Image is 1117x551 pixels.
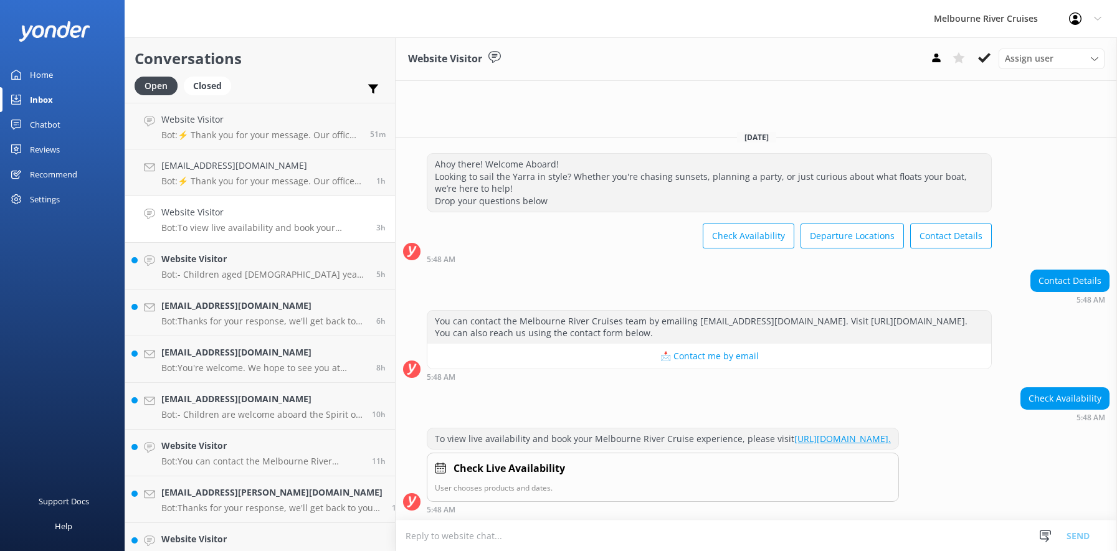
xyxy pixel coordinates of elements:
div: Oct 08 2025 05:48am (UTC +11:00) Australia/Sydney [1020,413,1110,421]
strong: 5:48 AM [427,374,455,381]
span: Oct 08 2025 02:22am (UTC +11:00) Australia/Sydney [376,316,386,326]
p: Bot: To view live availability and book your Melbourne River Cruise experience, please visit [URL... [161,222,367,233]
span: Oct 08 2025 05:48am (UTC +11:00) Australia/Sydney [376,222,386,233]
button: Contact Details [910,224,992,248]
p: Bot: You're welcome. We hope to see you at Melbourne River Cruises soon! [161,362,367,374]
h4: Website Visitor [161,205,367,219]
strong: 5:48 AM [427,506,455,514]
div: Support Docs [39,489,89,514]
button: 📩 Contact me by email [427,344,991,369]
button: Departure Locations [801,224,904,248]
a: [EMAIL_ADDRESS][DOMAIN_NAME]Bot:Thanks for your response, we'll get back to you as soon as we can... [125,290,395,336]
a: Website VisitorBot:To view live availability and book your Melbourne River Cruise experience, ple... [125,196,395,243]
div: Oct 08 2025 05:48am (UTC +11:00) Australia/Sydney [427,372,992,381]
h4: Website Visitor [161,252,367,266]
h4: [EMAIL_ADDRESS][DOMAIN_NAME] [161,159,367,172]
strong: 5:48 AM [427,256,455,263]
div: Settings [30,187,60,212]
p: User chooses products and dates. [435,482,891,494]
span: Oct 08 2025 08:22am (UTC +11:00) Australia/Sydney [370,129,386,139]
h2: Conversations [135,47,386,70]
span: Oct 08 2025 03:45am (UTC +11:00) Australia/Sydney [376,269,386,280]
h4: Website Visitor [161,439,363,453]
strong: 5:48 AM [1077,296,1105,304]
button: Check Availability [703,224,794,248]
a: [EMAIL_ADDRESS][PERSON_NAME][DOMAIN_NAME]Bot:Thanks for your response, we'll get back to you as s... [125,476,395,523]
strong: 5:48 AM [1077,414,1105,421]
div: Oct 08 2025 05:48am (UTC +11:00) Australia/Sydney [1030,295,1110,304]
div: Recommend [30,162,77,187]
div: Home [30,62,53,87]
div: Help [55,514,72,539]
div: Assign User [999,49,1105,68]
span: Oct 07 2025 09:50pm (UTC +11:00) Australia/Sydney [392,502,406,513]
a: Website VisitorBot:You can contact the Melbourne River Cruises team by emailing [EMAIL_ADDRESS][D... [125,430,395,476]
p: Bot: - Children aged [DEMOGRAPHIC_DATA] years qualify for child fares, and kids under 2 can trave... [161,269,367,280]
h4: Check Live Availability [454,461,565,477]
h3: Website Visitor [408,51,482,67]
div: To view live availability and book your Melbourne River Cruise experience, please visit [427,428,898,450]
a: [EMAIL_ADDRESS][DOMAIN_NAME]Bot:- Children are welcome aboard the Spirit of Melbourne Dinner Crui... [125,383,395,430]
div: Closed [184,77,231,95]
span: Oct 08 2025 12:49am (UTC +11:00) Australia/Sydney [376,362,386,373]
h4: [EMAIL_ADDRESS][PERSON_NAME][DOMAIN_NAME] [161,486,383,499]
h4: [EMAIL_ADDRESS][DOMAIN_NAME] [161,346,367,359]
p: Bot: - Children are welcome aboard the Spirit of Melbourne Dinner Cruise, but they must remain se... [161,409,363,420]
p: Bot: Thanks for your response, we'll get back to you as soon as we can during opening hours. [161,316,367,327]
div: Open [135,77,178,95]
span: Oct 07 2025 10:09pm (UTC +11:00) Australia/Sydney [372,456,386,466]
div: Reviews [30,137,60,162]
span: Oct 07 2025 10:29pm (UTC +11:00) Australia/Sydney [372,409,386,420]
div: Oct 08 2025 05:48am (UTC +11:00) Australia/Sydney [427,255,992,263]
div: Contact Details [1031,270,1109,291]
p: Bot: ⚡ Thank you for your message. Our office hours are Mon - Fri 9.30am - 5pm. We'll get back to... [161,130,361,141]
a: [URL][DOMAIN_NAME]. [794,433,891,445]
p: Bot: You can contact the Melbourne River Cruises team by emailing [EMAIL_ADDRESS][DOMAIN_NAME]. F... [161,456,363,467]
div: Chatbot [30,112,60,137]
h4: [EMAIL_ADDRESS][DOMAIN_NAME] [161,392,363,406]
h4: Website Visitor [161,532,363,546]
a: Open [135,78,184,92]
a: Closed [184,78,237,92]
p: Bot: Thanks for your response, we'll get back to you as soon as we can during opening hours. [161,502,383,514]
a: Website VisitorBot:- Children aged [DEMOGRAPHIC_DATA] years qualify for child fares, and kids und... [125,243,395,290]
div: Ahoy there! Welcome Aboard! Looking to sail the Yarra in style? Whether you're chasing sunsets, p... [427,154,991,211]
div: Inbox [30,87,53,112]
p: Bot: ⚡ Thank you for your message. Our office hours are Mon - Fri 9.30am - 5pm. We'll get back to... [161,176,367,187]
h4: [EMAIL_ADDRESS][DOMAIN_NAME] [161,299,367,313]
div: Check Availability [1021,388,1109,409]
span: Assign user [1005,52,1053,65]
a: [EMAIL_ADDRESS][DOMAIN_NAME]Bot:You're welcome. We hope to see you at Melbourne River Cruises soo... [125,336,395,383]
h4: Website Visitor [161,113,361,126]
a: Website VisitorBot:⚡ Thank you for your message. Our office hours are Mon - Fri 9.30am - 5pm. We'... [125,103,395,149]
a: [EMAIL_ADDRESS][DOMAIN_NAME]Bot:⚡ Thank you for your message. Our office hours are Mon - Fri 9.30... [125,149,395,196]
div: You can contact the Melbourne River Cruises team by emailing [EMAIL_ADDRESS][DOMAIN_NAME]. Visit ... [427,311,991,344]
span: [DATE] [737,132,776,143]
div: Oct 08 2025 05:48am (UTC +11:00) Australia/Sydney [427,505,899,514]
span: Oct 08 2025 08:02am (UTC +11:00) Australia/Sydney [376,176,386,186]
img: yonder-white-logo.png [19,21,90,42]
